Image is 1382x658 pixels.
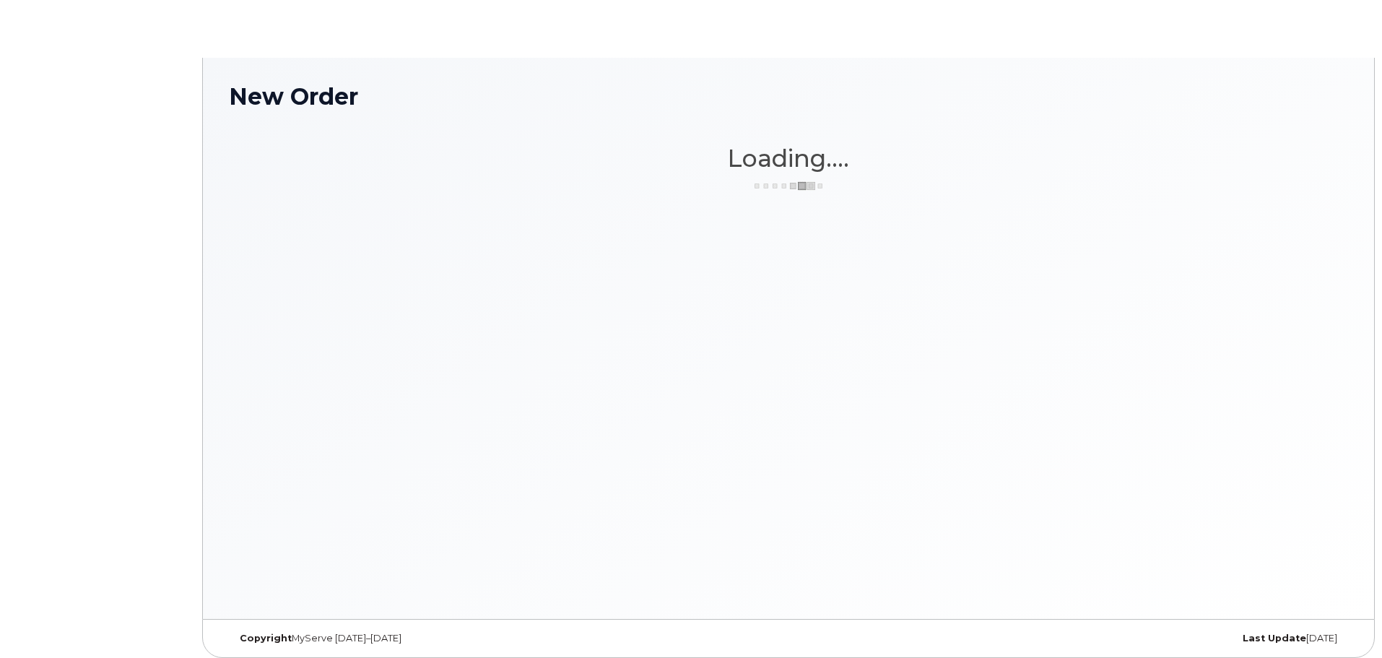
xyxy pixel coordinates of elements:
img: ajax-loader-3a6953c30dc77f0bf724df975f13086db4f4c1262e45940f03d1251963f1bf2e.gif [752,181,825,191]
div: MyServe [DATE]–[DATE] [229,633,602,644]
h1: Loading.... [229,145,1348,171]
h1: New Order [229,84,1348,109]
strong: Last Update [1243,633,1306,644]
strong: Copyright [240,633,292,644]
div: [DATE] [975,633,1348,644]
